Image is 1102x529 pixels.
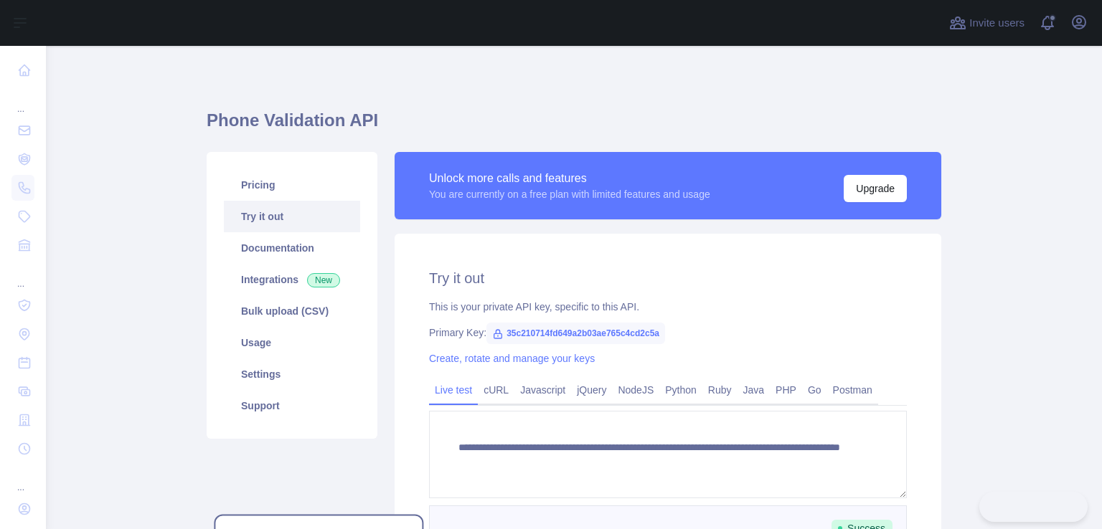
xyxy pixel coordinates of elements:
[844,175,907,202] button: Upgrade
[224,358,360,390] a: Settings
[224,201,360,232] a: Try it out
[11,464,34,493] div: ...
[429,187,710,201] div: You are currently on a free plan with limited features and usage
[946,11,1027,34] button: Invite users
[224,327,360,358] a: Usage
[224,295,360,327] a: Bulk upload (CSV)
[307,273,340,287] span: New
[514,378,571,401] a: Javascript
[612,378,659,401] a: NodeJS
[429,325,907,340] div: Primary Key:
[429,378,478,401] a: Live test
[486,323,665,344] span: 35c210714fd649a2b03ae765c4cd2c5a
[827,378,878,401] a: Postman
[429,268,907,288] h2: Try it out
[571,378,612,401] a: jQuery
[429,300,907,314] div: This is your private API key, specific to this API.
[478,378,514,401] a: cURL
[429,170,710,187] div: Unlock more calls and features
[969,15,1025,32] span: Invite users
[429,353,595,364] a: Create, rotate and manage your keys
[738,378,771,401] a: Java
[224,264,360,295] a: Integrations New
[702,378,738,401] a: Ruby
[659,378,702,401] a: Python
[11,86,34,115] div: ...
[224,169,360,201] a: Pricing
[224,390,360,421] a: Support
[802,378,827,401] a: Go
[11,261,34,290] div: ...
[224,232,360,264] a: Documentation
[979,492,1088,522] iframe: Toggle Customer Support
[770,378,802,401] a: PHP
[207,109,941,143] h1: Phone Validation API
